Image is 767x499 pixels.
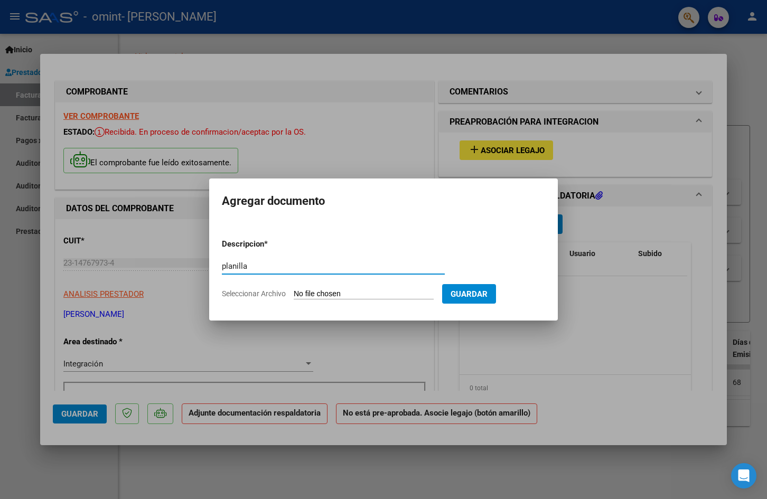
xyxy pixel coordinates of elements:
span: Guardar [451,289,488,299]
button: Guardar [442,284,496,304]
h2: Agregar documento [222,191,545,211]
p: Descripcion [222,238,319,250]
span: Seleccionar Archivo [222,289,286,298]
div: Open Intercom Messenger [731,463,756,488]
